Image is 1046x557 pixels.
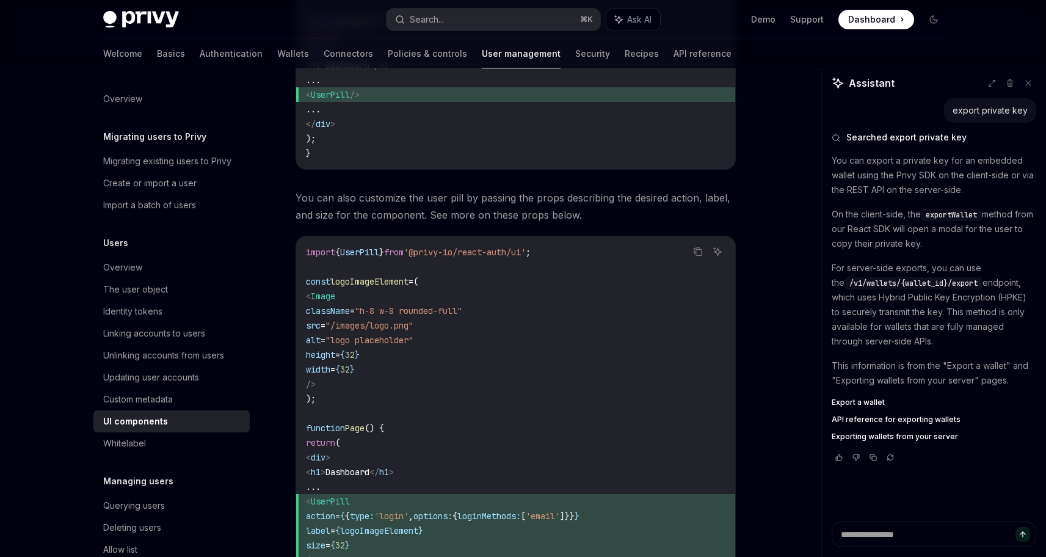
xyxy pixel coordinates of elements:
[379,60,389,71] span: h1
[832,131,1036,144] button: Searched export private key
[482,39,561,68] a: User management
[404,247,526,258] span: '@privy-io/react-auth/ui'
[340,364,350,375] span: 32
[526,247,531,258] span: ;
[751,13,775,26] a: Demo
[560,511,575,522] span: ]}}
[93,88,250,110] a: Overview
[384,247,404,258] span: from
[93,300,250,322] a: Identity tokens
[832,415,1036,424] a: API reference for exporting wallets
[335,437,340,448] span: (
[340,247,379,258] span: UserPill
[345,540,350,551] span: }
[1015,527,1030,542] button: Send message
[790,13,824,26] a: Support
[335,525,340,536] span: {
[335,349,340,360] span: =
[350,511,374,522] span: type:
[409,511,413,522] span: ,
[848,13,895,26] span: Dashboard
[306,335,321,346] span: alt
[926,210,977,220] span: exportWallet
[103,520,161,535] div: Deleting users
[311,60,321,71] span: h1
[306,525,330,536] span: label
[325,467,369,478] span: Dashboard
[409,276,413,287] span: =
[93,172,250,194] a: Create or import a user
[296,189,736,224] span: You can also customize the user pill by passing the props describing the desired action, label, a...
[103,129,206,144] h5: Migrating users to Privy
[413,276,418,287] span: (
[335,247,340,258] span: {
[157,39,185,68] a: Basics
[306,437,335,448] span: return
[710,244,725,260] button: Ask AI
[311,467,321,478] span: h1
[306,133,316,144] span: );
[311,452,325,463] span: div
[306,349,335,360] span: height
[306,89,311,100] span: <
[93,257,250,278] a: Overview
[355,349,360,360] span: }
[345,511,350,522] span: {
[306,379,316,390] span: />
[103,176,197,191] div: Create or import a user
[103,392,173,407] div: Custom metadata
[413,511,452,522] span: options:
[325,452,330,463] span: >
[103,414,168,429] div: UI components
[306,291,311,302] span: <
[369,60,379,71] span: </
[690,244,706,260] button: Copy the contents from the code block
[321,60,325,71] span: >
[832,207,1036,251] p: On the client-side, the method from our React SDK will open a modal for the user to copy their pr...
[575,511,579,522] span: }
[103,39,142,68] a: Welcome
[93,388,250,410] a: Custom metadata
[849,278,978,288] span: /v1/wallets/{wallet_id}/export
[674,39,732,68] a: API reference
[340,349,345,360] span: {
[200,39,263,68] a: Authentication
[306,511,335,522] span: action
[330,525,335,536] span: =
[832,432,1036,442] a: Exporting wallets from your server
[389,60,394,71] span: >
[277,39,309,68] a: Wallets
[306,75,321,86] span: ...
[103,236,128,250] h5: Users
[321,467,325,478] span: >
[410,12,444,27] div: Search...
[325,540,330,551] span: =
[306,305,350,316] span: className
[452,511,457,522] span: {
[103,260,142,275] div: Overview
[846,131,967,144] span: Searched export private key
[103,474,173,489] h5: Managing users
[103,282,168,297] div: The user object
[103,370,199,385] div: Updating user accounts
[306,60,311,71] span: <
[93,432,250,454] a: Whitelabel
[335,540,345,551] span: 32
[306,496,311,507] span: <
[103,542,137,557] div: Allow list
[832,398,885,407] span: Export a wallet
[311,496,350,507] span: UserPill
[321,320,325,331] span: =
[93,344,250,366] a: Unlinking accounts from users
[93,278,250,300] a: The user object
[103,348,224,363] div: Unlinking accounts from users
[325,335,413,346] span: "logo placeholder"
[103,154,231,169] div: Migrating existing users to Privy
[93,194,250,216] a: Import a batch of users
[350,89,360,100] span: />
[457,511,521,522] span: loginMethods:
[387,9,600,31] button: Search...⌘K
[325,320,413,331] span: "/images/logo.png"
[350,305,355,316] span: =
[306,452,311,463] span: <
